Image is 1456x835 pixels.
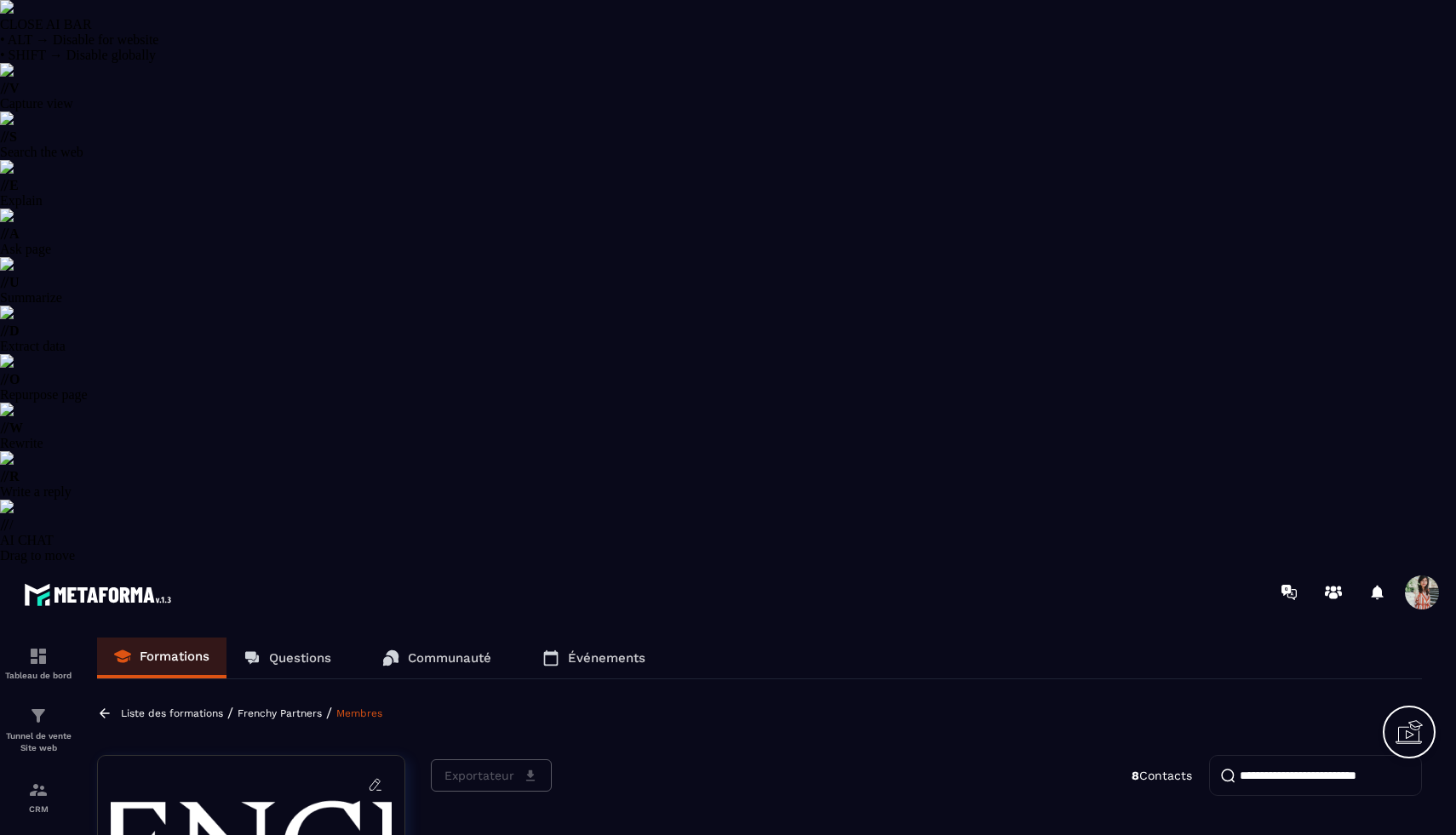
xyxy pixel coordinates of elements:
[28,780,49,800] img: formation
[408,650,491,666] p: Communauté
[4,804,72,814] p: CRM
[336,707,382,719] a: Membres
[4,767,72,826] a: formationformationCRM
[269,650,331,666] p: Questions
[97,638,226,678] a: Formations
[4,693,72,767] a: formationformationTunnel de vente Site web
[1132,769,1139,782] strong: 8
[4,671,72,680] p: Tableau de bord
[227,705,233,721] span: /
[238,707,322,719] a: Frenchy Partners
[1132,769,1192,782] p: Contacts
[28,706,49,726] img: formation
[4,633,72,693] a: formationformationTableau de bord
[4,730,72,754] p: Tunnel de vente Site web
[525,638,662,678] a: Événements
[121,707,223,719] a: Liste des formations
[568,650,645,666] p: Événements
[140,649,209,664] p: Formations
[365,638,508,678] a: Communauté
[226,638,348,678] a: Questions
[326,705,332,721] span: /
[24,579,177,610] img: logo
[28,646,49,666] img: formation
